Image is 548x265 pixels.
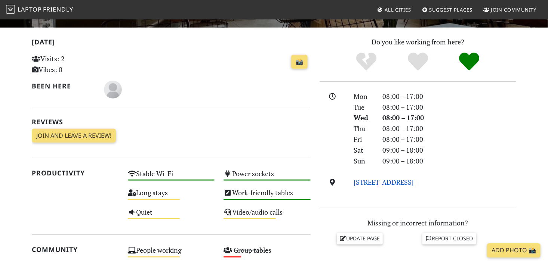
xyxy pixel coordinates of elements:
[320,37,516,47] p: Do you like working from here?
[320,218,516,228] p: Missing or incorrect information?
[32,169,119,177] h2: Productivity
[123,244,219,263] div: People working
[491,6,537,13] span: Join Community
[104,81,122,99] img: blank-535327c66bd565773addf3077783bbfce4b00ec00e9fd257753287c682c7fa38.png
[378,123,521,134] div: 08:00 – 17:00
[350,112,378,123] div: Wed
[123,206,219,225] div: Quiet
[219,187,315,206] div: Work-friendly tables
[123,187,219,206] div: Long stays
[419,3,476,16] a: Suggest Places
[234,246,271,255] s: Group tables
[378,145,521,156] div: 09:00 – 18:00
[337,233,383,244] a: Update page
[32,246,119,253] h2: Community
[291,55,308,69] a: 📸
[350,134,378,145] div: Fri
[385,6,411,13] span: All Cities
[32,38,311,49] h2: [DATE]
[374,3,414,16] a: All Cities
[422,233,476,244] a: Report closed
[32,129,116,143] a: Join and leave a review!
[480,3,540,16] a: Join Community
[32,118,311,126] h2: Reviews
[444,52,495,72] div: Definitely!
[392,52,444,72] div: Yes
[219,168,315,187] div: Power sockets
[350,102,378,113] div: Tue
[32,53,119,75] p: Visits: 2 Vibes: 0
[123,168,219,187] div: Stable Wi-Fi
[378,102,521,113] div: 08:00 – 17:00
[341,52,392,72] div: No
[378,112,521,123] div: 08:00 – 17:00
[43,5,73,13] span: Friendly
[350,145,378,156] div: Sat
[6,5,15,14] img: LaptopFriendly
[219,206,315,225] div: Video/audio calls
[378,91,521,102] div: 08:00 – 17:00
[18,5,42,13] span: Laptop
[104,84,122,93] span: TzwSVsOw TzwSVsOw
[430,6,473,13] span: Suggest Places
[354,178,414,187] a: [STREET_ADDRESS]
[350,156,378,166] div: Sun
[350,91,378,102] div: Mon
[350,123,378,134] div: Thu
[378,156,521,166] div: 09:00 – 18:00
[378,134,521,145] div: 08:00 – 17:00
[6,3,73,16] a: LaptopFriendly LaptopFriendly
[487,243,541,258] a: Add Photo 📸
[32,82,95,90] h2: Been here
